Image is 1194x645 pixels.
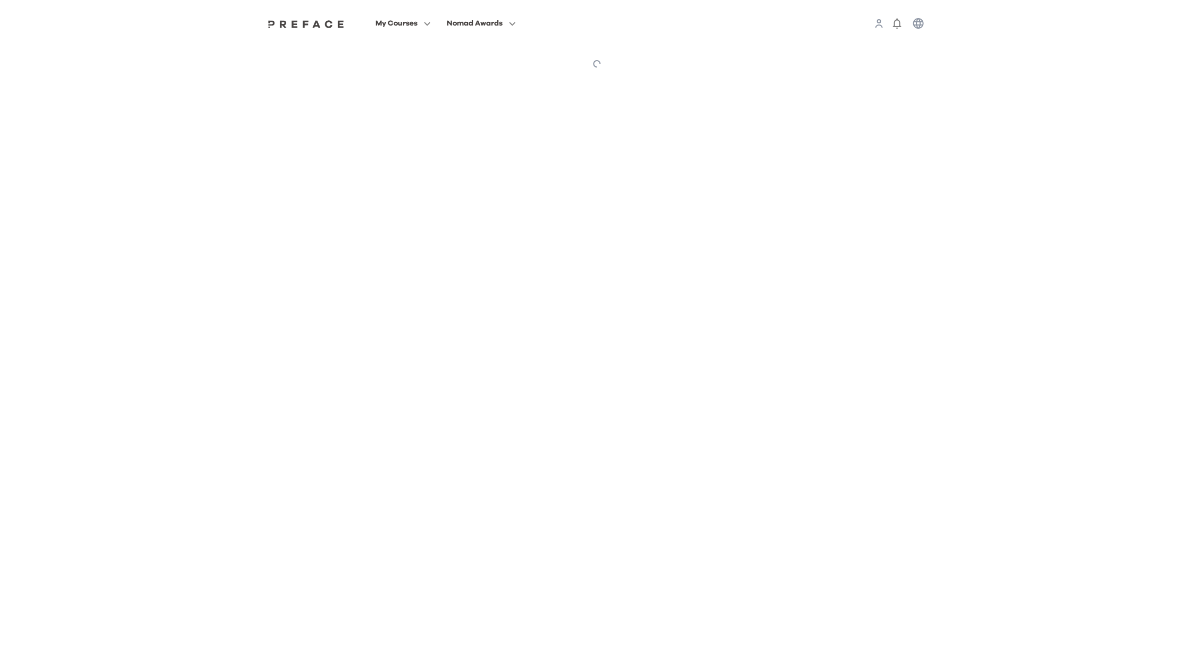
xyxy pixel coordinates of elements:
[265,20,347,28] img: Preface Logo
[447,17,503,30] span: Nomad Awards
[444,16,519,30] button: Nomad Awards
[372,16,434,30] button: My Courses
[265,19,347,28] a: Preface Logo
[375,17,418,30] span: My Courses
